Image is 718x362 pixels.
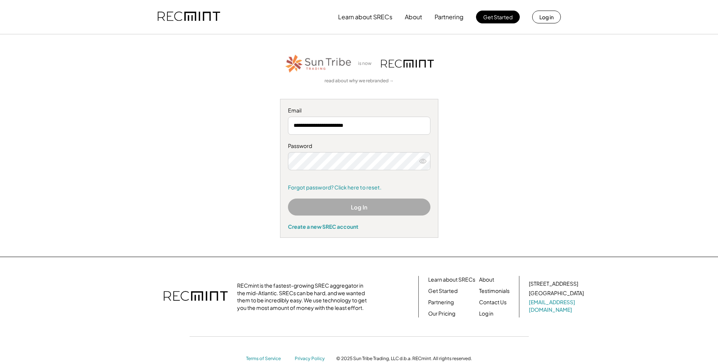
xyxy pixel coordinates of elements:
[405,9,422,25] button: About
[336,356,472,362] div: © 2025 Sun Tribe Trading, LLC d.b.a. RECmint. All rights reserved.
[428,310,455,317] a: Our Pricing
[529,280,578,288] div: [STREET_ADDRESS]
[246,356,288,362] a: Terms of Service
[338,9,392,25] button: Learn about SRECs
[288,142,430,150] div: Password
[529,299,585,313] a: [EMAIL_ADDRESS][DOMAIN_NAME]
[479,310,493,317] a: Log in
[428,287,458,295] a: Get Started
[476,11,520,23] button: Get Started
[356,60,377,67] div: is now
[479,287,510,295] a: Testimonials
[288,107,430,114] div: Email
[288,223,430,230] div: Create a new SREC account
[479,276,494,283] a: About
[295,356,329,362] a: Privacy Policy
[435,9,464,25] button: Partnering
[532,11,561,23] button: Log in
[164,283,228,310] img: recmint-logotype%403x.png
[288,184,430,191] a: Forgot password? Click here to reset.
[428,276,475,283] a: Learn about SRECs
[285,53,352,74] img: STT_Horizontal_Logo%2B-%2BColor.png
[237,282,371,311] div: RECmint is the fastest-growing SREC aggregator in the mid-Atlantic. SRECs can be hard, and we wan...
[529,290,584,297] div: [GEOGRAPHIC_DATA]
[479,299,507,306] a: Contact Us
[288,199,430,216] button: Log In
[325,78,394,84] a: read about why we rebranded →
[158,4,220,30] img: recmint-logotype%403x.png
[428,299,454,306] a: Partnering
[381,60,434,68] img: recmint-logotype%403x.png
